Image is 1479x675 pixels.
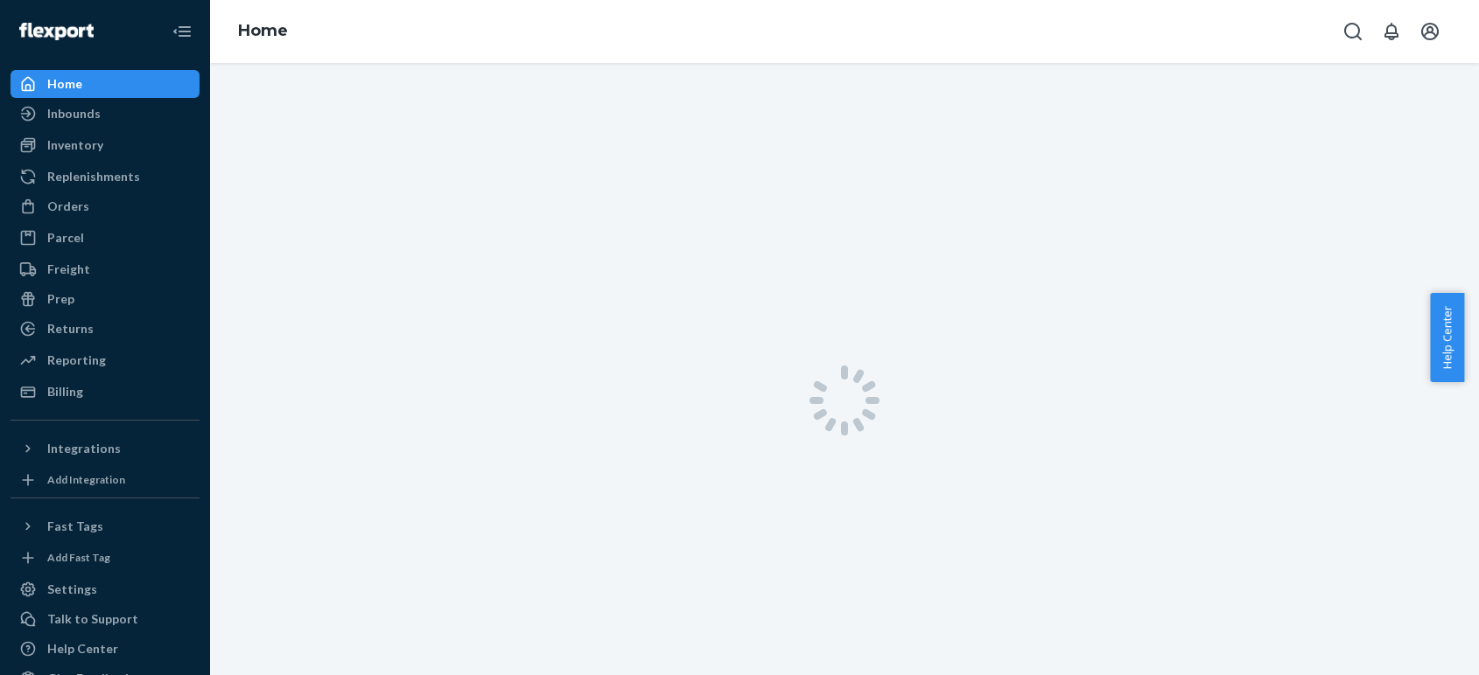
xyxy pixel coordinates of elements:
[1374,14,1409,49] button: Open notifications
[1412,14,1447,49] button: Open account menu
[47,229,84,247] div: Parcel
[11,346,200,374] a: Reporting
[47,290,74,308] div: Prep
[11,224,200,252] a: Parcel
[11,163,200,191] a: Replenishments
[19,23,94,40] img: Flexport logo
[11,315,200,343] a: Returns
[11,378,200,406] a: Billing
[47,351,106,369] div: Reporting
[47,640,118,658] div: Help Center
[47,440,121,457] div: Integrations
[47,136,103,154] div: Inventory
[11,635,200,663] a: Help Center
[47,472,125,487] div: Add Integration
[224,6,302,57] ol: breadcrumbs
[11,470,200,491] a: Add Integration
[165,14,200,49] button: Close Navigation
[1335,14,1370,49] button: Open Search Box
[47,261,90,278] div: Freight
[11,547,200,568] a: Add Fast Tag
[11,285,200,313] a: Prep
[11,100,200,128] a: Inbounds
[47,320,94,337] div: Returns
[238,21,288,40] a: Home
[11,512,200,540] button: Fast Tags
[47,550,110,565] div: Add Fast Tag
[11,435,200,463] button: Integrations
[47,581,97,598] div: Settings
[47,383,83,400] div: Billing
[47,518,103,535] div: Fast Tags
[47,75,82,93] div: Home
[11,192,200,220] a: Orders
[11,131,200,159] a: Inventory
[47,198,89,215] div: Orders
[47,168,140,185] div: Replenishments
[11,70,200,98] a: Home
[47,610,138,628] div: Talk to Support
[11,575,200,603] a: Settings
[47,105,101,122] div: Inbounds
[1430,293,1464,382] button: Help Center
[11,605,200,633] a: Talk to Support
[11,255,200,283] a: Freight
